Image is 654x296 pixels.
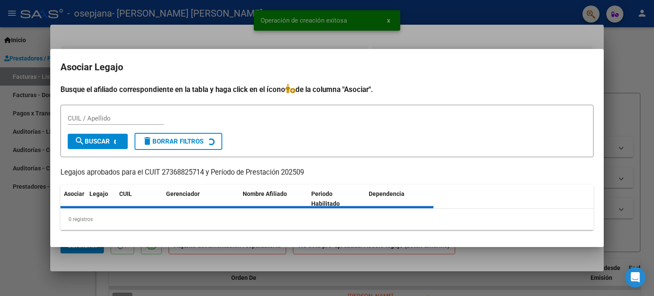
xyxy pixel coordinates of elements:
datatable-header-cell: Gerenciador [163,185,239,213]
datatable-header-cell: Dependencia [365,185,434,213]
span: Legajo [89,190,108,197]
span: Borrar Filtros [142,138,204,145]
span: Asociar [64,190,84,197]
datatable-header-cell: Nombre Afiliado [239,185,308,213]
span: CUIL [119,190,132,197]
p: Legajos aprobados para el CUIT 27368825714 y Período de Prestación 202509 [60,167,594,178]
datatable-header-cell: Legajo [86,185,116,213]
span: Gerenciador [166,190,200,197]
mat-icon: search [75,136,85,146]
datatable-header-cell: CUIL [116,185,163,213]
datatable-header-cell: Asociar [60,185,86,213]
span: Nombre Afiliado [243,190,287,197]
button: Buscar [68,134,128,149]
span: Buscar [75,138,110,145]
h4: Busque el afiliado correspondiente en la tabla y haga click en el ícono de la columna "Asociar". [60,84,594,95]
datatable-header-cell: Periodo Habilitado [308,185,365,213]
span: Periodo Habilitado [311,190,340,207]
h2: Asociar Legajo [60,59,594,75]
div: 0 registros [60,209,594,230]
span: Dependencia [369,190,404,197]
div: Open Intercom Messenger [625,267,645,287]
mat-icon: delete [142,136,152,146]
button: Borrar Filtros [135,133,222,150]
